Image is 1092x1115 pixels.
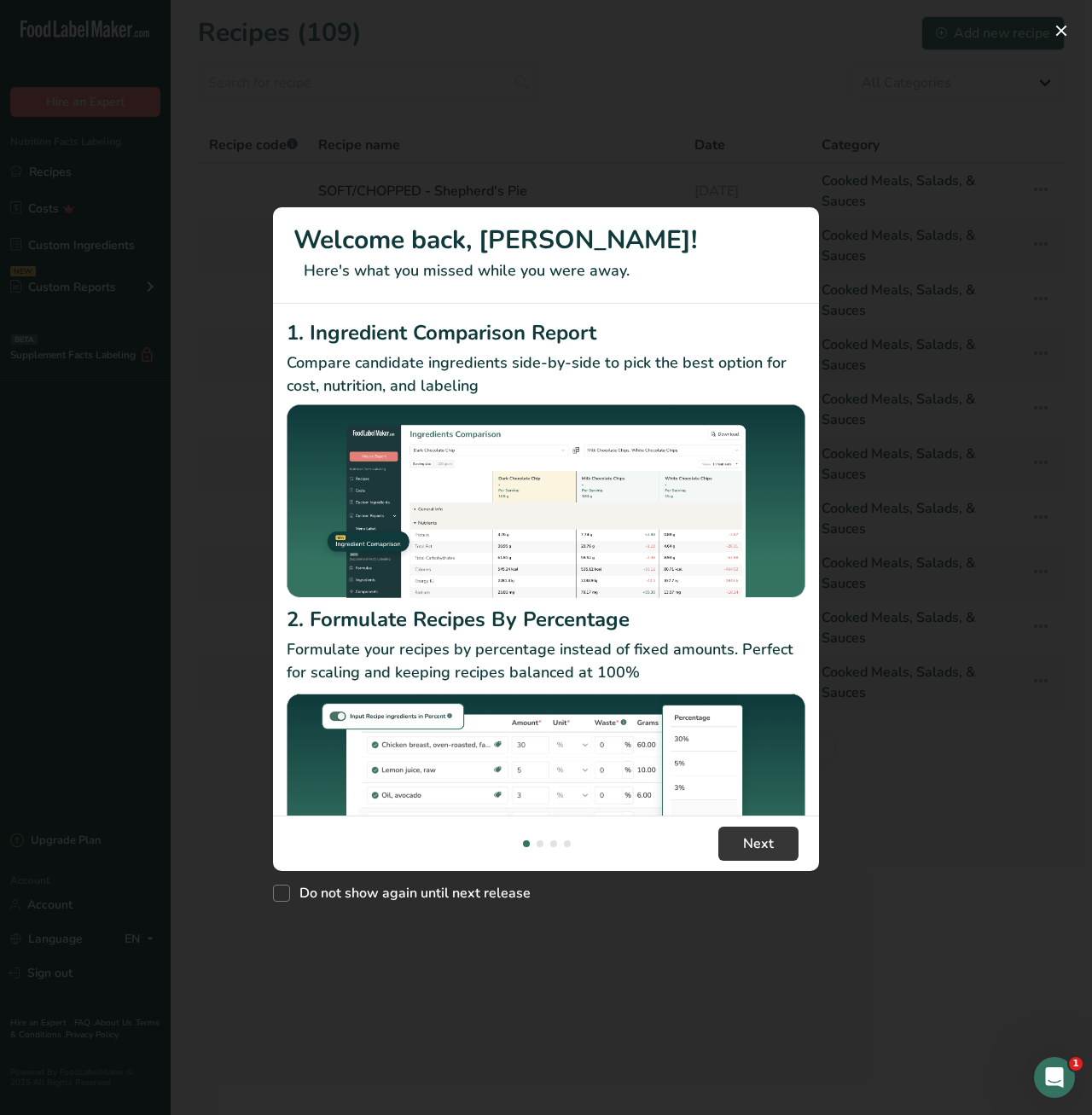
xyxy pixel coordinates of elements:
[290,885,531,902] span: Do not show again until next release
[287,351,805,398] p: Compare candidate ingredients side-by-side to pick the best option for cost, nutrition, and labeling
[1069,1057,1083,1071] span: 1
[287,604,805,635] h2: 2. Formulate Recipes By Percentage
[718,827,799,861] button: Next
[743,833,774,854] span: Next
[293,259,799,282] p: Here's what you missed while you were away.
[287,317,805,348] h2: 1. Ingredient Comparison Report
[293,221,799,259] h1: Welcome back, [PERSON_NAME]!
[287,638,805,684] p: Formulate your recipes by percentage instead of fixed amounts. Perfect for scaling and keeping re...
[287,404,805,598] img: Ingredient Comparison Report
[287,691,805,897] img: Formulate Recipes By Percentage
[1034,1057,1075,1098] iframe: Intercom live chat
